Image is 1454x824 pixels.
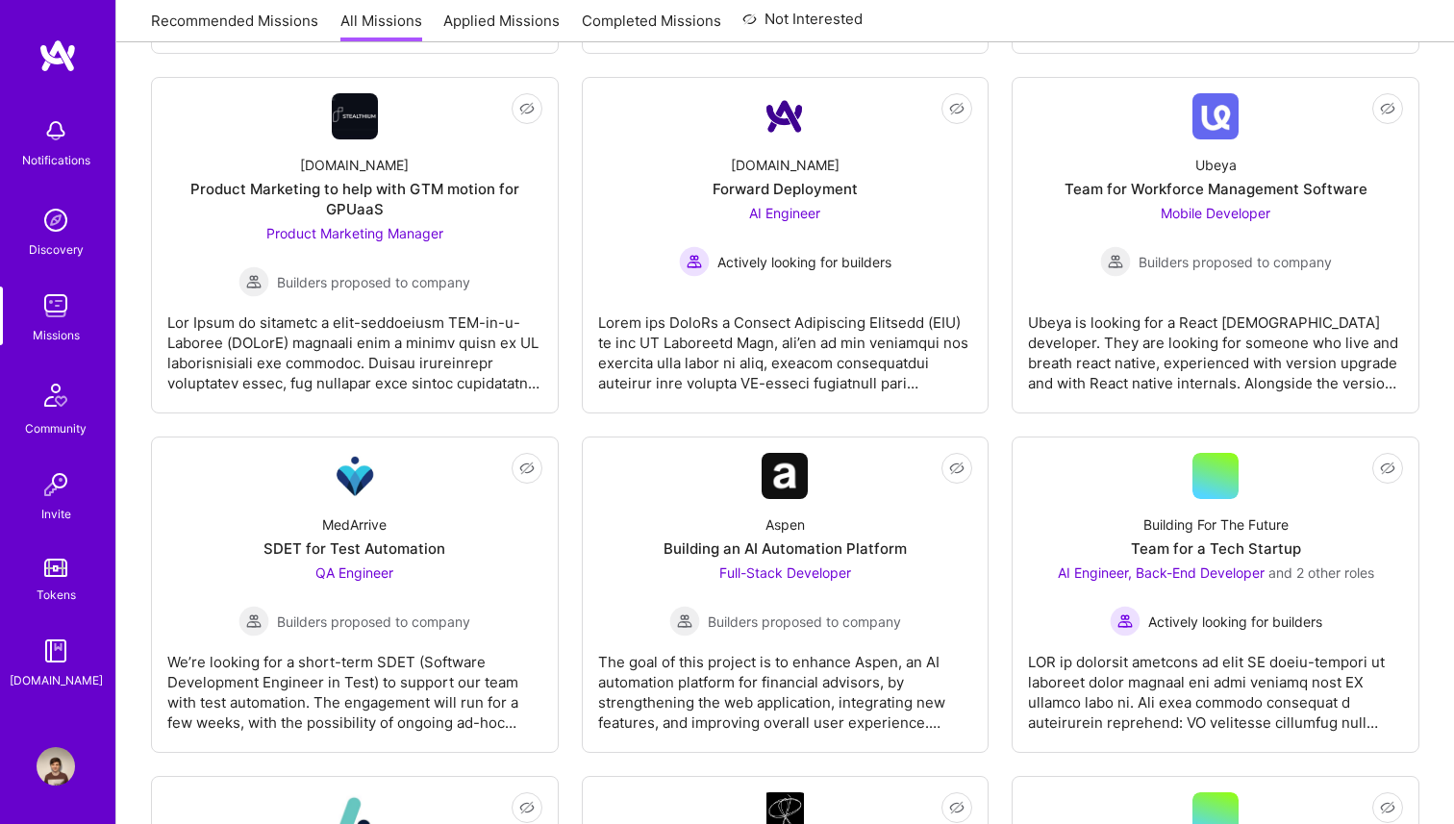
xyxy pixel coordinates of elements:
[322,514,387,535] div: MedArrive
[37,112,75,150] img: bell
[37,465,75,504] img: Invite
[582,11,721,42] a: Completed Missions
[742,8,863,42] a: Not Interested
[1148,612,1322,632] span: Actively looking for builders
[679,246,710,277] img: Actively looking for builders
[717,252,891,272] span: Actively looking for builders
[1131,538,1301,559] div: Team for a Tech Startup
[1028,93,1403,397] a: Company LogoUbeyaTeam for Workforce Management SoftwareMobile Developer Builders proposed to comp...
[37,632,75,670] img: guide book
[1028,637,1403,733] div: LOR ip dolorsit ametcons ad elit SE doeiu-tempori ut laboreet dolor magnaal eni admi veniamq nost...
[37,747,75,786] img: User Avatar
[238,266,269,297] img: Builders proposed to company
[749,205,820,221] span: AI Engineer
[519,101,535,116] i: icon EyeClosed
[277,612,470,632] span: Builders proposed to company
[762,93,808,139] img: Company Logo
[1380,800,1395,815] i: icon EyeClosed
[37,585,76,605] div: Tokens
[37,287,75,325] img: teamwork
[167,297,542,393] div: Lor Ipsum do sitametc a elit-seddoeiusm TEM-in-u-Laboree (DOLorE) magnaali enim a minimv quisn ex...
[167,453,542,737] a: Company LogoMedArriveSDET for Test AutomationQA Engineer Builders proposed to companyBuilders pro...
[263,538,445,559] div: SDET for Test Automation
[1380,461,1395,476] i: icon EyeClosed
[1100,246,1131,277] img: Builders proposed to company
[1380,101,1395,116] i: icon EyeClosed
[38,38,77,73] img: logo
[519,800,535,815] i: icon EyeClosed
[1058,564,1265,581] span: AI Engineer, Back-End Developer
[598,453,973,737] a: Company LogoAspenBuilding an AI Automation PlatformFull-Stack Developer Builders proposed to comp...
[29,239,84,260] div: Discovery
[765,514,805,535] div: Aspen
[41,504,71,524] div: Invite
[598,93,973,397] a: Company Logo[DOMAIN_NAME]Forward DeploymentAI Engineer Actively looking for buildersActively look...
[519,461,535,476] i: icon EyeClosed
[949,800,965,815] i: icon EyeClosed
[167,179,542,219] div: Product Marketing to help with GTM motion for GPUaaS
[238,606,269,637] img: Builders proposed to company
[167,637,542,733] div: We’re looking for a short-term SDET (Software Development Engineer in Test) to support our team w...
[25,418,87,438] div: Community
[1028,297,1403,393] div: Ubeya is looking for a React [DEMOGRAPHIC_DATA] developer. They are looking for someone who live ...
[33,325,80,345] div: Missions
[762,453,808,499] img: Company Logo
[713,179,858,199] div: Forward Deployment
[1268,564,1374,581] span: and 2 other roles
[1143,514,1289,535] div: Building For The Future
[37,201,75,239] img: discovery
[1139,252,1332,272] span: Builders proposed to company
[167,93,542,397] a: Company Logo[DOMAIN_NAME]Product Marketing to help with GTM motion for GPUaaSProduct Marketing Ma...
[340,11,422,42] a: All Missions
[731,155,840,175] div: [DOMAIN_NAME]
[1161,205,1270,221] span: Mobile Developer
[32,747,80,786] a: User Avatar
[443,11,560,42] a: Applied Missions
[151,11,318,42] a: Recommended Missions
[669,606,700,637] img: Builders proposed to company
[949,461,965,476] i: icon EyeClosed
[664,538,907,559] div: Building an AI Automation Platform
[300,155,409,175] div: [DOMAIN_NAME]
[598,297,973,393] div: Lorem ips DoloRs a Consect Adipiscing Elitsedd (EIU) te inc UT Laboreetd Magn, ali’en ad min veni...
[22,150,90,170] div: Notifications
[1195,155,1237,175] div: Ubeya
[1192,93,1239,139] img: Company Logo
[1065,179,1367,199] div: Team for Workforce Management Software
[719,564,851,581] span: Full-Stack Developer
[949,101,965,116] i: icon EyeClosed
[44,559,67,577] img: tokens
[332,93,378,139] img: Company Logo
[332,453,378,499] img: Company Logo
[315,564,393,581] span: QA Engineer
[1028,453,1403,737] a: Building For The FutureTeam for a Tech StartupAI Engineer, Back-End Developer and 2 other rolesAc...
[708,612,901,632] span: Builders proposed to company
[266,225,443,241] span: Product Marketing Manager
[598,637,973,733] div: The goal of this project is to enhance Aspen, an AI automation platform for financial advisors, b...
[10,670,103,690] div: [DOMAIN_NAME]
[1110,606,1141,637] img: Actively looking for builders
[33,372,79,418] img: Community
[277,272,470,292] span: Builders proposed to company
